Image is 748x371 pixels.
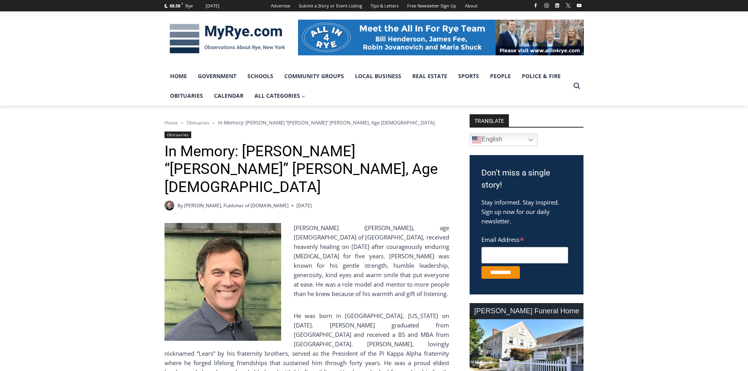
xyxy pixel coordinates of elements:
[563,1,573,10] a: X
[481,232,568,246] label: Email Address
[481,167,572,192] h3: Don't miss a single story!
[177,202,183,209] span: By
[242,66,279,86] a: Schools
[218,119,435,126] span: In Memory: [PERSON_NAME] “[PERSON_NAME]” [PERSON_NAME], Age [DEMOGRAPHIC_DATA]
[170,3,180,9] span: 68.58
[552,1,562,10] a: Linkedin
[212,120,215,126] span: >
[165,201,174,210] a: Author image
[206,2,219,9] div: [DATE]
[470,114,509,127] strong: TRANSLATE
[165,18,290,59] img: MyRye.com
[516,66,566,86] a: Police & Fire
[481,197,572,226] p: Stay informed. Stay inspired. Sign up now for our daily newsletter.
[298,20,584,55] img: All in for Rye
[574,1,584,10] a: YouTube
[185,2,193,9] div: Rye
[181,120,183,126] span: >
[165,66,570,106] nav: Primary Navigation
[165,66,192,86] a: Home
[254,91,305,100] span: All Categories
[472,135,481,144] img: en
[165,119,449,126] nav: Breadcrumbs
[453,66,485,86] a: Sports
[165,223,281,341] img: Obituary - William Nicholas Leary (Bill)
[165,132,191,138] a: Obituaries
[470,133,538,146] a: English
[485,66,516,86] a: People
[208,86,249,106] a: Calendar
[184,202,289,209] a: [PERSON_NAME], Publisher of [DOMAIN_NAME]
[542,1,551,10] a: Instagram
[181,2,183,6] span: F
[279,66,349,86] a: Community Groups
[165,143,449,196] h1: In Memory: [PERSON_NAME] “[PERSON_NAME]” [PERSON_NAME], Age [DEMOGRAPHIC_DATA]
[296,202,312,209] time: [DATE]
[187,119,209,126] a: Obituaries
[294,224,449,298] span: [PERSON_NAME] ([PERSON_NAME]), age [DEMOGRAPHIC_DATA] of [GEOGRAPHIC_DATA], received heavenly hea...
[407,66,453,86] a: Real Estate
[470,303,583,319] div: [PERSON_NAME] Funeral Home
[165,119,178,126] a: Home
[570,79,584,93] button: View Search Form
[349,66,407,86] a: Local Business
[249,86,311,106] a: All Categories
[165,86,208,106] a: Obituaries
[531,1,540,10] a: Facebook
[192,66,242,86] a: Government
